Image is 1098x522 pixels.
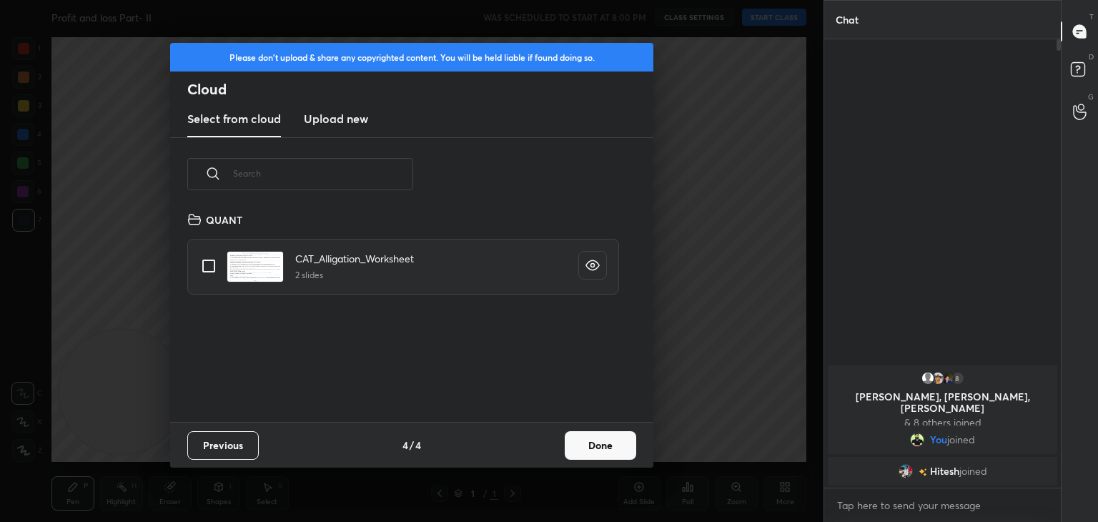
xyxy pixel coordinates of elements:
h2: Cloud [187,80,653,99]
img: eebab2a336d84a92b710b9d44f9d1d31.jpg [899,464,913,478]
p: [PERSON_NAME], [PERSON_NAME], [PERSON_NAME] [836,391,1049,414]
span: Hitesh [930,466,959,477]
p: & 8 others joined [836,417,1049,428]
img: 5f25f5fbecec4d7aa168b0679658450f.jpg [941,371,955,385]
h3: Select from cloud [187,110,281,127]
div: grid [170,207,636,422]
div: grid [824,363,1061,488]
img: no-rating-badge.077c3623.svg [919,468,927,476]
img: 3 [931,371,945,385]
p: G [1088,92,1094,102]
div: 8 [951,371,965,385]
h4: 4 [402,438,408,453]
p: T [1089,11,1094,22]
span: joined [947,434,975,445]
button: Done [565,431,636,460]
img: default.png [921,371,935,385]
span: You [930,434,947,445]
input: Search [233,143,413,204]
p: D [1089,51,1094,62]
div: Please don't upload & share any copyrighted content. You will be held liable if found doing so. [170,43,653,72]
h5: 2 slides [295,269,414,282]
img: 1753289339VD4ZCM.pdf [227,251,284,282]
span: joined [959,466,987,477]
h4: QUANT [206,212,242,227]
h4: 4 [415,438,421,453]
h4: / [410,438,414,453]
p: Chat [824,1,870,39]
h4: CAT_Alligation_Worksheet [295,251,414,266]
h3: Upload new [304,110,368,127]
img: 6f4578c4c6224cea84386ccc78b3bfca.jpg [910,433,924,447]
button: Previous [187,431,259,460]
